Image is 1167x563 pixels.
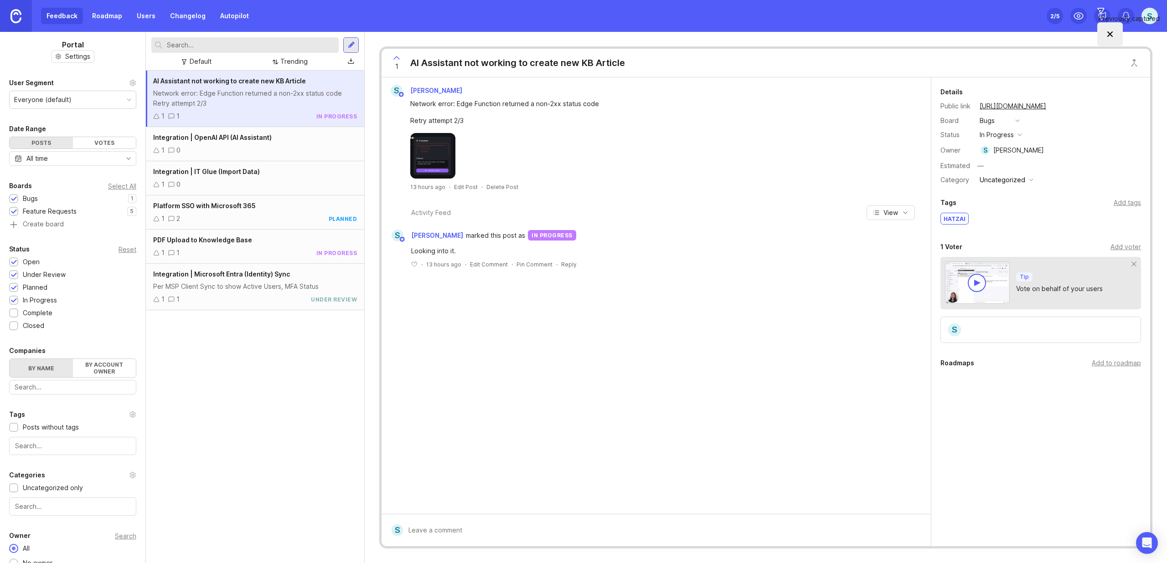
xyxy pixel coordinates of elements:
input: Search... [15,382,131,392]
button: 2/5 [1047,8,1063,24]
div: Edit Post [454,183,478,191]
div: Edit Comment [470,261,508,268]
div: in progress [980,130,1014,140]
div: Uncategorized [980,175,1025,185]
div: Date Range [9,123,46,134]
div: 0 [176,145,181,155]
div: Roadmaps [940,358,974,369]
span: [PERSON_NAME] [411,230,463,241]
div: Owner [940,145,972,155]
div: Closed [23,321,44,331]
div: Everyone (default) [14,95,72,105]
a: S[PERSON_NAME] [385,85,470,97]
div: [PERSON_NAME] [993,145,1044,155]
a: Create board [9,221,136,229]
div: S [392,524,403,536]
div: Open [23,257,40,267]
div: Public link [940,101,972,111]
div: Uncategorized only [23,483,83,493]
p: 5 [130,208,134,215]
div: Reset [119,247,136,252]
span: Integration | Microsoft Entra (Identity) Sync [153,270,290,278]
a: [URL][DOMAIN_NAME] [977,100,1049,112]
span: Settings [65,52,90,61]
a: Platform SSO with Microsoft 36512planned [146,195,364,230]
img: member badge [399,235,406,242]
span: Platform SSO with Microsoft 365 [153,202,256,210]
div: Add voter [1110,242,1141,252]
div: 0 [176,179,181,189]
div: Planned [23,282,47,292]
a: Integration | OpenAI API (AI Assistant)10 [146,127,364,161]
p: 1 [131,195,134,202]
div: Open Intercom Messenger [1136,532,1158,554]
div: Add tags [1114,198,1141,208]
div: Posts [10,137,73,148]
a: 13 hours ago [410,183,445,191]
span: PDF Upload to Knowledge Base [153,236,252,244]
span: View [883,208,898,217]
div: Activity Feed [411,208,451,218]
img: video-thumbnail-vote-d41b83416815613422e2ca741bf692cc.jpg [945,261,1010,304]
div: · [556,261,558,268]
input: Search... [167,40,335,50]
div: AI Assistant not working to create new KB Article [410,56,625,69]
div: 2 [176,214,180,224]
div: under review [311,296,357,303]
div: · [449,183,450,191]
button: S [1141,8,1158,24]
div: Categories [9,470,45,481]
div: Pin Comment [516,261,553,268]
div: Feature Requests [23,206,77,216]
input: Search... [15,441,130,451]
div: Tags [940,197,956,208]
button: Close button [1125,54,1143,72]
div: Vote on behalf of your users [1016,284,1103,294]
div: Boards [9,180,32,191]
a: Settings [51,50,94,63]
div: 2 /5 [1050,10,1059,22]
a: Autopilot [215,8,254,24]
div: planned [329,215,357,223]
a: Integration | IT Glue (Import Data)10 [146,161,364,195]
div: Retry attempt 2/3 [410,116,775,126]
img: member badge [398,91,405,98]
div: Search [115,533,136,538]
div: Category [940,175,972,185]
div: 1 [161,214,165,224]
div: — [975,160,986,172]
div: Bugs [980,116,995,126]
div: Votes [73,137,136,148]
div: Default [190,56,212,67]
div: 1 [161,111,165,121]
span: Integration | IT Glue (Import Data) [153,168,260,175]
a: Changelog [165,8,211,24]
div: Looking into it. [411,246,776,256]
button: View [867,205,915,220]
div: 1 [161,179,165,189]
div: Bugs [23,194,38,204]
div: All time [26,154,48,164]
div: All [18,543,34,553]
div: 1 [176,111,180,121]
span: Integration | OpenAI API (AI Assistant) [153,133,272,141]
label: By name [10,359,73,377]
span: AI Assistant not working to create new KB Article [153,77,306,85]
div: · [465,261,466,268]
a: PDF Upload to Knowledge Base11in progress [146,230,364,264]
div: · [421,261,423,268]
div: · [481,183,483,191]
div: Estimated [940,163,970,169]
div: 1 [161,294,165,304]
div: Trending [280,56,308,67]
a: Roadmap [87,8,128,24]
div: S [981,146,990,155]
div: 1 [161,248,165,258]
div: in progress [316,249,357,257]
div: In Progress [23,295,57,305]
h1: Portal [62,39,84,50]
div: Under Review [23,270,66,280]
div: Complete [23,308,52,318]
div: Details [940,87,963,97]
